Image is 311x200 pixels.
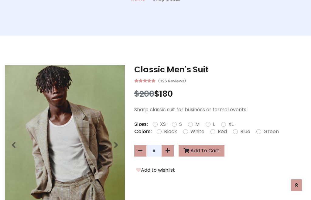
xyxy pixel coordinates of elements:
[179,121,182,128] label: S
[264,128,279,135] label: Green
[190,128,204,135] label: White
[134,106,306,113] p: Sharp classic suit for business or formal events.
[134,65,306,74] h3: Classic Men's Suit
[159,88,173,99] span: 180
[213,121,215,128] label: L
[160,121,166,128] label: XS
[228,121,234,128] label: XL
[134,88,154,99] span: $200
[134,128,152,135] p: Colors:
[218,128,227,135] label: Red
[195,121,200,128] label: M
[134,166,177,174] button: Add to wishlist
[134,89,306,99] h3: $
[164,128,177,135] label: Black
[179,145,224,157] button: Add To Cart
[240,128,250,135] label: Blue
[158,77,186,84] small: (326 Reviews)
[134,121,148,128] p: Sizes:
